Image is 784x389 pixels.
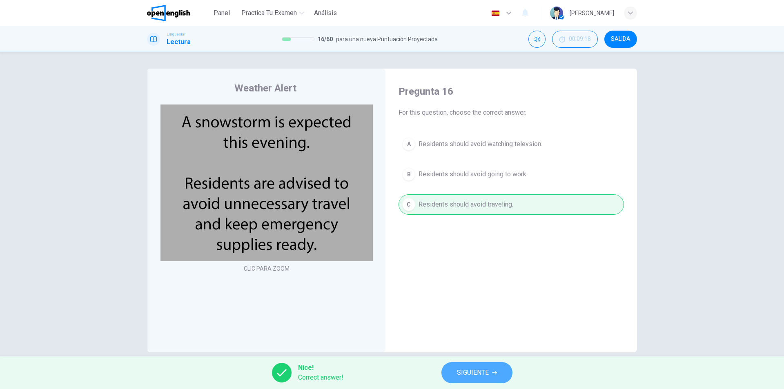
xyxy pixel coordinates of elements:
button: Practica tu examen [238,6,307,20]
span: For this question, choose the correct answer. [399,108,624,118]
span: Panel [214,8,230,18]
h1: Lectura [167,37,191,47]
span: para una nueva Puntuación Proyectada [336,34,438,44]
span: Linguaskill [167,31,187,37]
span: Correct answer! [298,373,343,382]
button: Análisis [311,6,340,20]
img: Profile picture [550,7,563,20]
button: SIGUIENTE [441,362,512,383]
h4: Pregunta 16 [399,85,624,98]
a: OpenEnglish logo [147,5,209,21]
button: CLIC PARA ZOOM [241,263,293,274]
img: es [490,10,501,16]
button: 00:09:18 [552,31,598,48]
img: undefined [160,104,373,261]
div: Silenciar [528,31,546,48]
span: Practica tu examen [241,8,297,18]
button: Panel [209,6,235,20]
span: Nice! [298,363,343,373]
button: SALIDA [604,31,637,48]
span: Análisis [314,8,337,18]
div: [PERSON_NAME] [570,8,614,18]
img: OpenEnglish logo [147,5,190,21]
span: SALIDA [611,36,630,42]
h4: Weather Alert [234,82,296,95]
div: Ocultar [552,31,598,48]
span: 00:09:18 [569,36,591,42]
span: SIGUIENTE [457,367,489,378]
span: 16 / 60 [318,34,333,44]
